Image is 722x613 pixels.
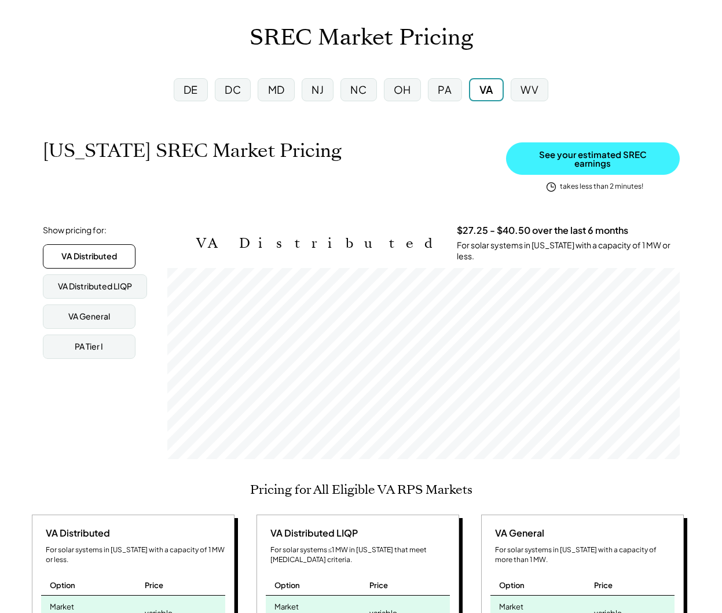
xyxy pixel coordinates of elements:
div: Market [499,599,523,612]
button: See your estimated SREC earnings [506,142,680,175]
div: VA Distributed [41,527,110,539]
h2: Pricing for All Eligible VA RPS Markets [250,482,472,497]
div: Price [594,580,613,590]
div: DE [184,82,198,97]
div: VA Distributed LIQP [58,281,132,292]
h1: SREC Market Pricing [250,24,473,52]
h2: VA Distributed [196,235,439,252]
div: PA [438,82,452,97]
div: NJ [311,82,324,97]
div: VA General [68,311,110,322]
div: VA Distributed LIQP [266,527,358,539]
div: OH [394,82,411,97]
div: Price [369,580,388,590]
div: DC [225,82,241,97]
div: MD [268,82,285,97]
div: Show pricing for: [43,225,107,236]
div: VA General [490,527,544,539]
div: For solar systems ≤1 MW in [US_STATE] that meet [MEDICAL_DATA] criteria. [270,545,450,565]
div: NC [350,82,367,97]
div: Option [274,580,300,590]
div: Option [50,580,75,590]
div: Price [145,580,163,590]
h1: [US_STATE] SREC Market Pricing [43,140,342,162]
div: For solar systems in [US_STATE] with a capacity of 1 MW or less. [457,240,680,262]
div: Market [274,599,299,612]
div: Market [50,599,74,612]
div: Option [499,580,525,590]
h3: $27.25 - $40.50 over the last 6 months [457,225,628,237]
div: VA Distributed [61,251,117,262]
div: For solar systems in [US_STATE] with a capacity of 1 MW or less. [46,545,225,565]
div: takes less than 2 minutes! [560,182,643,192]
div: VA [479,82,493,97]
div: For solar systems in [US_STATE] with a capacity of more than 1 MW. [495,545,675,565]
div: PA Tier I [75,341,103,353]
div: WV [521,82,538,97]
